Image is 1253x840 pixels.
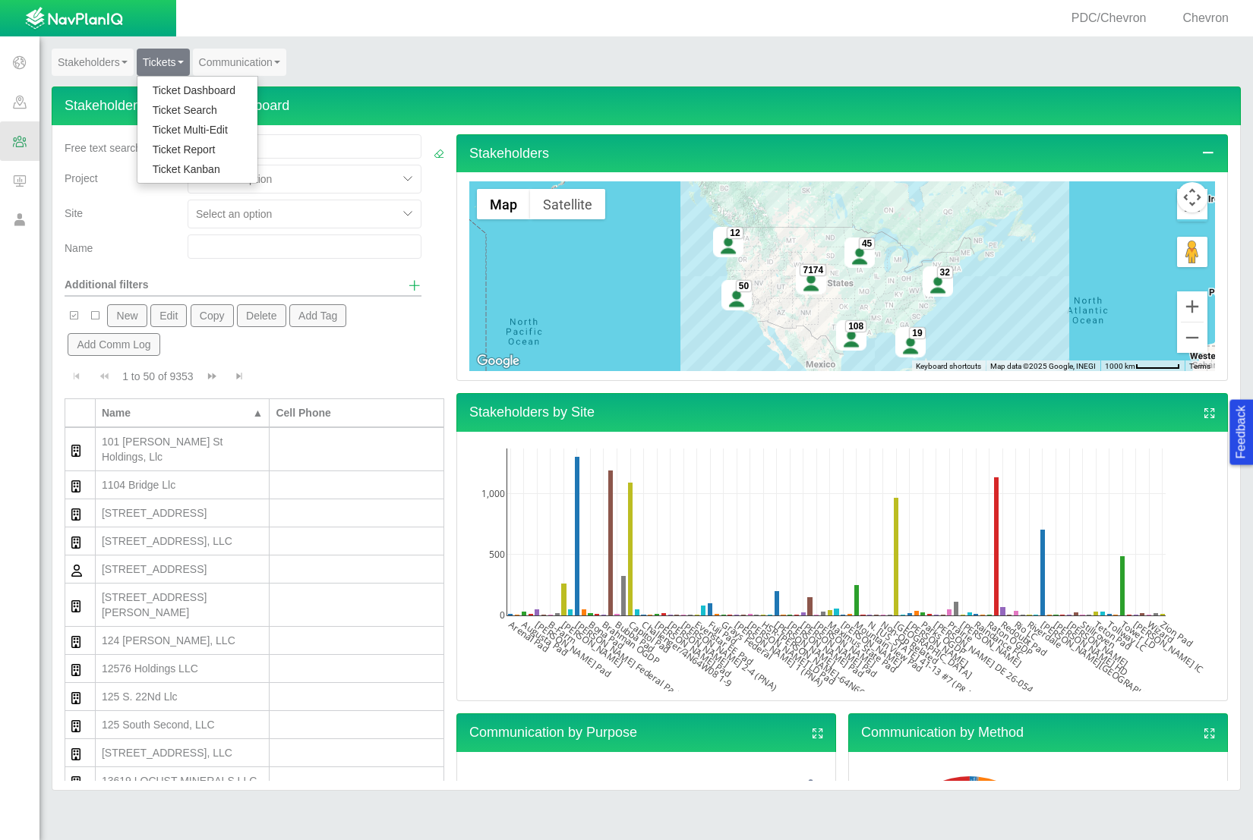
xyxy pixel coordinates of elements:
h4: Communication by Purpose [456,713,836,752]
td: Organization [65,739,96,767]
div: Additional filters [65,265,175,292]
a: Tickets [137,49,190,76]
a: Show additional filters [408,277,421,295]
a: Ticket Kanban [137,159,257,179]
button: Add Tag [289,304,347,327]
button: Edit [150,304,188,327]
td: 118 N. 1ST STREET, LLC [96,527,270,555]
img: CRM_Stakeholders$CRM_Images$building_regular.svg [71,636,80,648]
button: Copy [191,304,234,327]
div: [STREET_ADDRESS], LLC [102,745,264,760]
div: 1 to 50 of 9353 [116,369,199,390]
div: [STREET_ADDRESS] [102,505,264,521]
button: Zoom out [1177,322,1207,353]
a: Terms [1189,362,1210,370]
td: Organization [65,471,96,499]
a: Open this area in Google Maps (opens a new window) [473,351,523,371]
div: 13619 LOCUST MINERALS LLC [102,773,264,788]
span: Free text search [65,142,141,154]
a: Ticket Dashboard [137,80,257,100]
td: Organization [65,499,96,527]
div: 32 [937,266,953,278]
img: CRM_Stakeholders$CRM_Images$building_regular.svg [71,536,80,549]
button: Zoom in [1177,291,1207,322]
span: Site [65,207,83,219]
img: UrbanGroupSolutionsTheme$USG_Images$logo.png [25,7,123,31]
button: Feedback [1229,399,1253,464]
a: Ticket Report [137,140,257,159]
div: 101 [PERSON_NAME] St Holdings, Llc [102,434,264,464]
a: View full screen [1203,725,1217,743]
span: Map data ©2025 Google, INEGI [990,362,1096,370]
button: Map Scale: 1000 km per 55 pixels [1100,360,1185,371]
button: Add Comm Log [68,333,160,356]
td: 124 N. RUTHERFORD, LLC [96,627,270,655]
img: CRM_Stakeholders$CRM_Images$user_regular.svg [71,565,82,577]
td: Organization [65,627,96,655]
div: Pagination [65,362,444,391]
button: Go to next page [200,362,224,391]
h4: Stakeholders by Site [456,393,1228,432]
div: 45 [859,238,875,250]
span: Additional filters [65,278,148,291]
div: 124 [PERSON_NAME], LLC [102,633,264,648]
span: Chevron [1183,11,1229,24]
th: Cell Phone [270,398,444,428]
a: Communication [193,49,286,76]
th: Name [96,398,270,428]
div: 108 [845,321,866,333]
div: [STREET_ADDRESS][PERSON_NAME] [102,590,264,620]
td: Organization [65,428,96,471]
a: Stakeholders [52,49,134,76]
button: Keyboard shortcuts [916,361,981,372]
div: [STREET_ADDRESS], LLC [102,533,264,549]
div: 125 S. 22Nd Llc [102,689,264,704]
td: Organization [65,767,96,795]
button: Map camera controls [1177,182,1207,212]
div: Stakeholders [456,172,1228,381]
h4: Communication by Method [848,713,1228,752]
img: CRM_Stakeholders$CRM_Images$building_regular.svg [71,776,80,788]
div: 1104 Bridge Llc [102,477,264,492]
td: Organization [65,711,96,739]
td: 121 Mather Circle, Llc [96,584,270,627]
td: 13604 KRAMERIA ST, LLC [96,739,270,767]
div: Cell Phone [276,405,437,420]
div: 12 [727,227,743,239]
div: 12576 Holdings LLC [102,661,264,676]
img: CRM_Stakeholders$CRM_Images$building_regular.svg [71,445,80,457]
button: Go to last page [227,362,251,391]
td: Organization [65,527,96,555]
button: New [107,304,147,327]
button: Delete [237,304,286,327]
h4: Stakeholders [456,134,1228,173]
td: 101 Jessup St Holdings, Llc [96,428,270,471]
div: 50 [736,281,752,293]
h4: Stakeholder Engagement Dashboard [52,87,1241,125]
img: CRM_Stakeholders$CRM_Images$building_regular.svg [71,748,80,760]
td: 125 South Second, LLC [96,711,270,739]
img: CRM_Stakeholders$CRM_Images$building_regular.svg [71,480,80,492]
div: 125 South Second, LLC [102,717,264,732]
td: Organization [65,683,96,711]
span: Project [65,172,98,184]
a: View full screen [1203,404,1217,423]
img: CRM_Stakeholders$CRM_Images$building_regular.svg [71,692,80,704]
td: 119 County Road 15, Tenant [96,555,270,584]
button: Drag Pegman onto the map to open Street View [1177,237,1207,267]
img: Google [473,351,523,371]
div: [STREET_ADDRESS] [102,562,264,577]
a: Clear Filters [434,146,444,162]
span: ▲ [253,407,264,419]
td: Organization [65,584,96,627]
span: 1000 km [1105,362,1135,370]
a: Ticket Multi-Edit [137,120,257,140]
span: PDC/Chevron [1072,11,1147,24]
img: CRM_Stakeholders$CRM_Images$building_regular.svg [71,720,80,732]
span: Name [65,242,93,254]
td: 111 S 3Rd St Llc [96,499,270,527]
button: Show street map [477,189,530,219]
td: 13619 LOCUST MINERALS LLC [96,767,270,795]
img: CRM_Stakeholders$CRM_Images$building_regular.svg [71,664,80,676]
div: Chevron [1165,10,1235,27]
